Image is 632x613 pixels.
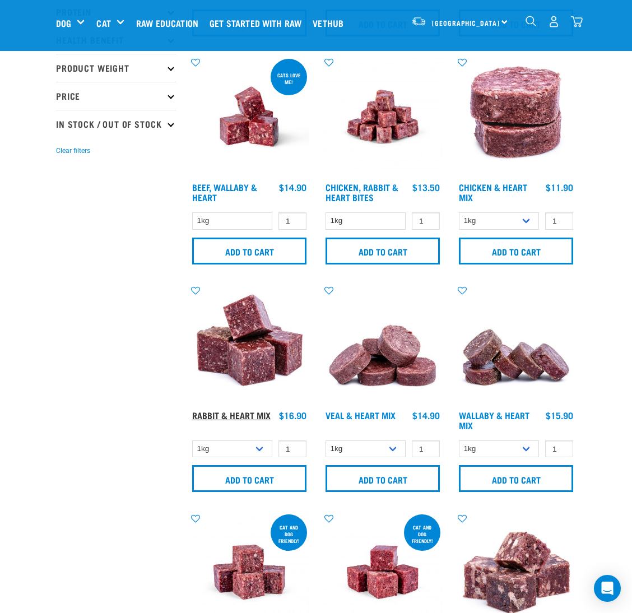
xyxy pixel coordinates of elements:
input: Add to cart [459,238,573,264]
div: $14.90 [279,182,306,192]
a: Vethub [310,1,352,45]
p: Price [56,82,176,110]
input: 1 [278,212,306,230]
input: Add to cart [326,238,440,264]
input: Add to cart [192,238,306,264]
a: Beef, Wallaby & Heart [192,184,257,199]
input: 1 [545,212,573,230]
a: Chicken, Rabbit & Heart Bites [326,184,398,199]
div: $16.90 [279,410,306,420]
input: Add to cart [192,465,306,492]
a: Rabbit & Heart Mix [192,412,271,417]
div: Cats love me! [271,67,307,90]
input: 1 [412,440,440,458]
div: $15.90 [546,410,573,420]
img: 1152 Veal Heart Medallions 01 [323,285,443,405]
button: Clear filters [56,146,90,156]
span: [GEOGRAPHIC_DATA] [432,21,500,25]
input: 1 [412,212,440,230]
img: home-icon-1@2x.png [526,16,536,26]
div: $14.90 [412,410,440,420]
a: Dog [56,16,71,30]
div: $11.90 [546,182,573,192]
p: In Stock / Out Of Stock [56,110,176,138]
div: cat and dog friendly! [271,519,307,549]
input: 1 [278,440,306,458]
a: Veal & Heart Mix [326,412,396,417]
p: Product Weight [56,54,176,82]
div: Open Intercom Messenger [594,575,621,602]
a: Cat [96,16,110,30]
a: Get started with Raw [207,1,310,45]
div: Cat and dog friendly! [404,519,440,549]
img: 1093 Wallaby Heart Medallions 01 [456,285,576,405]
img: user.png [548,16,560,27]
input: 1 [545,440,573,458]
img: Chicken Rabbit Heart 1609 [323,57,443,177]
input: Add to cart [459,465,573,492]
a: Chicken & Heart Mix [459,184,527,199]
img: home-icon@2x.png [571,16,583,27]
input: Add to cart [326,465,440,492]
a: Wallaby & Heart Mix [459,412,529,428]
a: Raw Education [133,1,207,45]
div: $13.50 [412,182,440,192]
img: 1087 Rabbit Heart Cubes 01 [189,285,309,405]
img: Chicken and Heart Medallions [456,57,576,177]
img: van-moving.png [411,16,426,26]
img: Raw Essentials 2024 July2572 Beef Wallaby Heart [189,57,309,177]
